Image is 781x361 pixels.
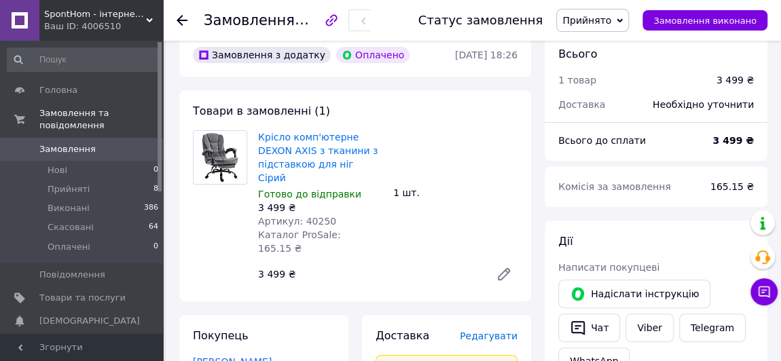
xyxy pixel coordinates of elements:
span: Оплачені [48,241,90,253]
a: Крісло комп'ютерне DEXON AXIS з тканини з підставкою для ніг Cірий [258,132,378,183]
span: Скасовані [48,221,94,233]
span: Написати покупцеві [558,262,659,273]
div: Необхідно уточнити [644,90,762,119]
img: Крісло комп'ютерне DEXON AXIS з тканини з підставкою для ніг Cірий [194,131,247,184]
span: Всього до сплати [558,135,646,146]
span: [DEMOGRAPHIC_DATA] [39,315,140,327]
span: Повідомлення [39,269,105,281]
span: Виконані [48,202,90,214]
div: Оплачено [336,47,410,63]
time: [DATE] 18:26 [455,50,517,60]
button: Замовлення виконано [642,10,767,31]
span: Всього [558,47,597,60]
span: Замовлення [204,12,295,28]
span: Артикул: 40250 [258,216,336,227]
span: Каталог ProSale: 165.15 ₴ [258,229,340,254]
span: Покупець [193,329,249,342]
span: 0 [153,241,158,253]
div: Статус замовлення [418,14,543,27]
a: Telegram [679,313,746,342]
b: 3 499 ₴ [712,135,754,146]
span: Замовлення виконано [653,16,757,26]
span: Готово до відправки [258,189,361,199]
span: Доставка [558,99,605,110]
span: 64 [149,221,158,233]
a: Viber [625,313,673,342]
div: 3 499 ₴ [258,201,382,214]
span: Замовлення [39,143,96,155]
span: 8 [153,183,158,195]
button: Надіслати інструкцію [558,280,710,308]
span: SpontHom - інтернет магазин для дому та всієї сім'ї [44,8,146,20]
div: 1 шт. [388,183,523,202]
span: Товари та послуги [39,292,126,304]
div: 3 499 ₴ [253,265,485,284]
span: Прийняті [48,183,90,195]
span: Комісія за замовлення [558,181,671,192]
span: 165.15 ₴ [710,181,754,192]
div: Ваш ID: 4006510 [44,20,163,33]
span: 386 [144,202,158,214]
a: Редагувати [490,261,517,288]
button: Чат з покупцем [750,278,778,305]
button: Чат [558,313,620,342]
span: 1 товар [558,75,596,85]
span: Редагувати [460,330,517,341]
span: Головна [39,84,77,96]
span: Прийнято [562,15,611,26]
span: 0 [153,164,158,176]
div: Замовлення з додатку [193,47,331,63]
div: 3 499 ₴ [716,73,754,87]
input: Пошук [7,47,160,72]
span: Товари в замовленні (1) [193,104,330,117]
span: Доставка [376,329,429,342]
span: Дії [558,235,573,248]
div: Повернутися назад [177,14,187,27]
span: Замовлення та повідомлення [39,107,163,132]
span: Нові [48,164,67,176]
